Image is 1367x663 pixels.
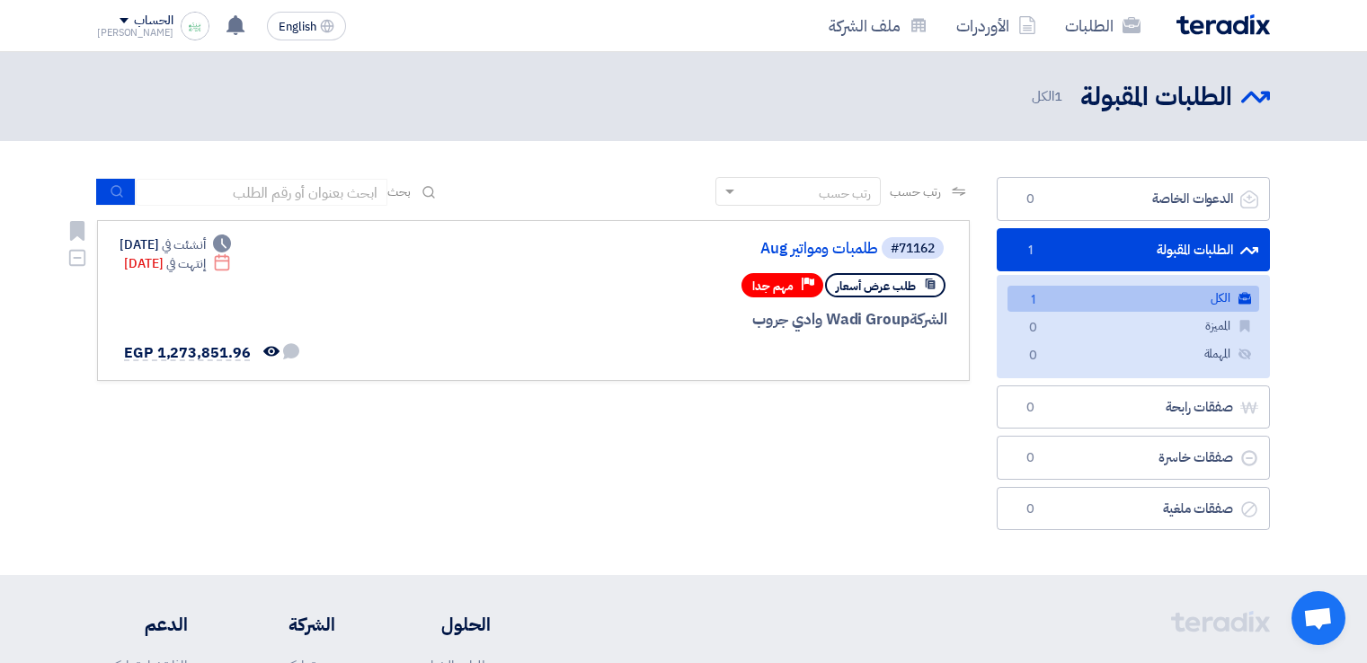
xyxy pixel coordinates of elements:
a: الدعوات الخاصة0 [997,177,1270,221]
div: Wadi Group وادي جروب [515,308,947,331]
a: الأوردرات [942,4,1051,47]
div: [DATE] [120,235,231,254]
span: إنتهت في [166,254,205,273]
div: [PERSON_NAME] [97,28,173,38]
a: الكل [1007,286,1259,312]
span: 0 [1019,449,1041,467]
span: EGP 1,273,851.96 [124,342,250,364]
span: 0 [1019,190,1041,208]
span: 0 [1022,347,1043,366]
span: 1 [1022,291,1043,310]
span: 1 [1054,86,1062,106]
div: رتب حسب [819,184,871,203]
span: الكل [1032,86,1066,107]
div: [DATE] [124,254,231,273]
span: مهم جدا [752,278,794,295]
span: English [279,21,316,33]
li: الدعم [97,611,188,638]
h2: الطلبات المقبولة [1080,80,1232,115]
input: ابحث بعنوان أو رقم الطلب [136,179,387,206]
span: طلب عرض أسعار [836,278,916,295]
div: #71162 [891,243,935,255]
a: المميزة [1007,314,1259,340]
span: رتب حسب [890,182,941,201]
a: الطلبات المقبولة1 [997,228,1270,272]
li: الحلول [389,611,491,638]
span: 0 [1019,500,1041,518]
a: المهملة [1007,341,1259,367]
a: الطلبات [1051,4,1155,47]
img: images_1756193300225.png [181,12,209,40]
a: طلمبات ومواتير Aug [519,241,878,257]
span: 0 [1019,399,1041,417]
span: 1 [1019,242,1041,260]
span: أنشئت في [162,235,205,254]
li: الشركة [242,611,335,638]
div: الحساب [134,13,173,29]
img: Teradix logo [1176,14,1270,35]
span: الشركة [910,308,948,331]
span: 0 [1022,319,1043,338]
a: صفقات خاسرة0 [997,436,1270,480]
a: صفقات رابحة0 [997,385,1270,429]
span: بحث [387,182,411,201]
a: Open chat [1292,591,1345,645]
button: English [267,12,346,40]
a: ملف الشركة [814,4,942,47]
a: صفقات ملغية0 [997,487,1270,531]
